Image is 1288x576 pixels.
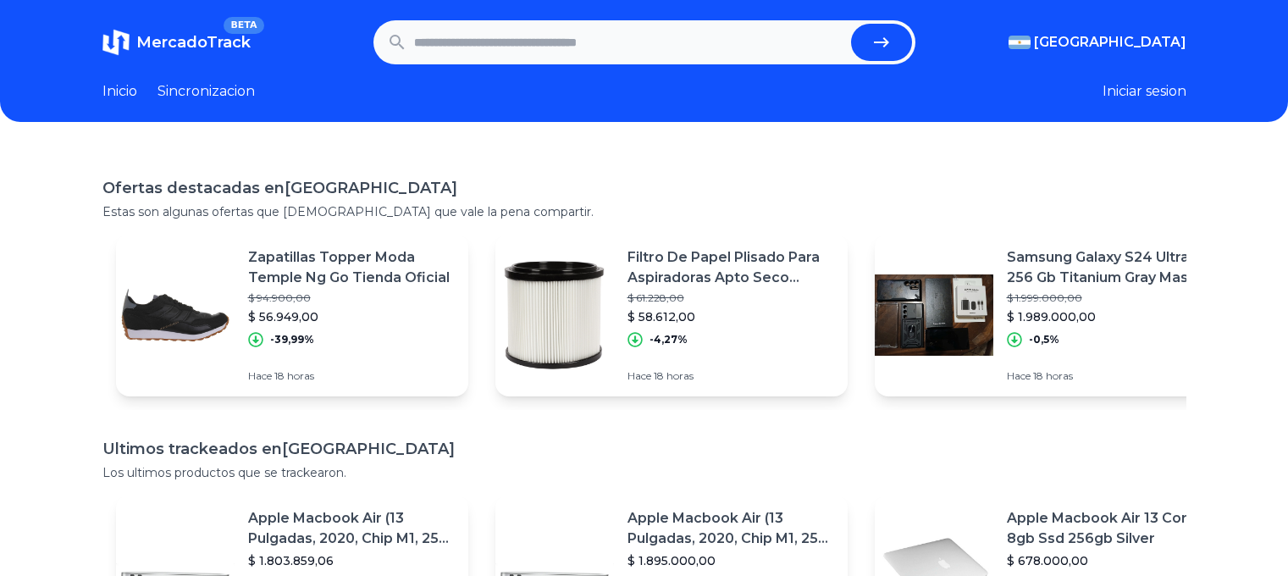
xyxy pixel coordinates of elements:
[875,234,1227,396] a: Featured imageSamsung Galaxy S24 Ultra 256 Gb Titanium Gray Mas Accesorios$ 1.999.000,00$ 1.989.0...
[627,291,834,305] p: $ 61.228,00
[1007,552,1213,569] p: $ 678.000,00
[875,256,993,374] img: Featured image
[116,234,468,396] a: Featured imageZapatillas Topper Moda Temple Ng Go Tienda Oficial$ 94.900,00$ 56.949,00-39,99%Hace...
[224,17,263,34] span: BETA
[627,552,834,569] p: $ 1.895.000,00
[1007,308,1213,325] p: $ 1.989.000,00
[102,176,1186,200] h1: Ofertas destacadas en [GEOGRAPHIC_DATA]
[627,369,834,383] p: Hace 18 horas
[627,247,834,288] p: Filtro De Papel Plisado Para Aspiradoras Apto Seco Einhell
[1009,36,1031,49] img: Argentina
[248,508,455,549] p: Apple Macbook Air (13 Pulgadas, 2020, Chip M1, 256 Gb De Ssd, 8 Gb De Ram) - Plata
[116,256,235,374] img: Featured image
[248,247,455,288] p: Zapatillas Topper Moda Temple Ng Go Tienda Oficial
[1034,32,1186,53] span: [GEOGRAPHIC_DATA]
[627,308,834,325] p: $ 58.612,00
[248,291,455,305] p: $ 94.900,00
[495,234,848,396] a: Featured imageFiltro De Papel Plisado Para Aspiradoras Apto Seco Einhell$ 61.228,00$ 58.612,00-4,...
[102,464,1186,481] p: Los ultimos productos que se trackearon.
[248,552,455,569] p: $ 1.803.859,06
[102,29,130,56] img: MercadoTrack
[1009,32,1186,53] button: [GEOGRAPHIC_DATA]
[650,333,688,346] p: -4,27%
[136,33,251,52] span: MercadoTrack
[495,256,614,374] img: Featured image
[627,508,834,549] p: Apple Macbook Air (13 Pulgadas, 2020, Chip M1, 256 Gb De Ssd, 8 Gb De Ram) - Plata
[102,29,251,56] a: MercadoTrackBETA
[248,308,455,325] p: $ 56.949,00
[1029,333,1059,346] p: -0,5%
[102,437,1186,461] h1: Ultimos trackeados en [GEOGRAPHIC_DATA]
[158,81,255,102] a: Sincronizacion
[1007,508,1213,549] p: Apple Macbook Air 13 Core I5 8gb Ssd 256gb Silver
[1007,369,1213,383] p: Hace 18 horas
[1007,247,1213,288] p: Samsung Galaxy S24 Ultra 256 Gb Titanium Gray Mas Accesorios
[102,81,137,102] a: Inicio
[248,369,455,383] p: Hace 18 horas
[1103,81,1186,102] button: Iniciar sesion
[270,333,314,346] p: -39,99%
[1007,291,1213,305] p: $ 1.999.000,00
[102,203,1186,220] p: Estas son algunas ofertas que [DEMOGRAPHIC_DATA] que vale la pena compartir.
